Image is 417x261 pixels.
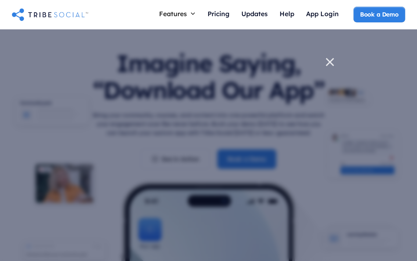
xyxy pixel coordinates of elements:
a: Updates [236,7,274,22]
a: home [12,7,88,22]
span: Pricing [208,10,230,18]
span: Help [280,10,294,18]
a: Book a Demo [353,7,405,22]
span: Features [159,10,187,18]
span: App Login [306,10,339,18]
span: Book a Demo [360,11,399,18]
div: Features [153,7,202,21]
a: Help [274,7,300,22]
a: App Login [300,7,345,22]
span: Updates [241,10,268,18]
a: Pricing [202,7,236,22]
